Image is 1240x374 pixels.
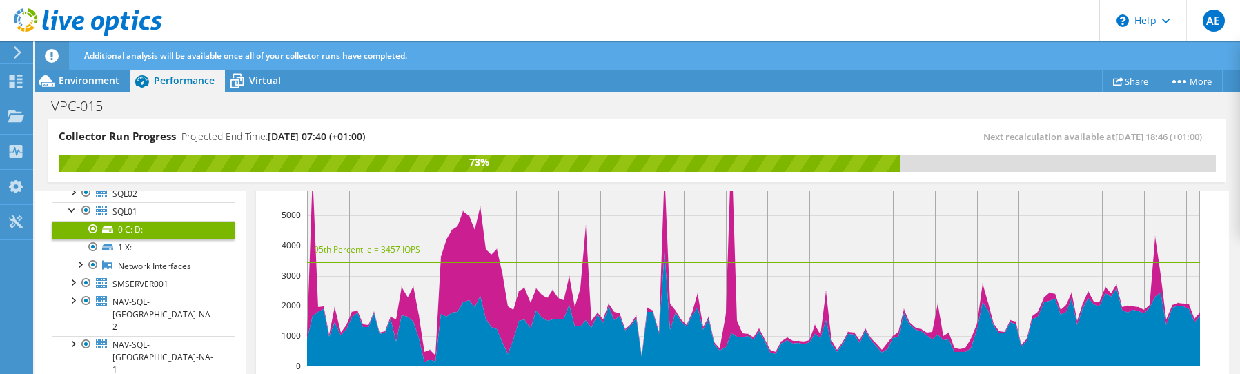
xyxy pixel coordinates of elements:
[1116,14,1129,27] svg: \n
[1159,70,1223,92] a: More
[282,299,301,311] text: 2000
[268,130,365,143] span: [DATE] 07:40 (+01:00)
[52,275,235,293] a: SMSERVER001
[52,221,235,239] a: 0 C: D:
[112,206,137,217] span: SQL01
[1203,10,1225,32] span: AE
[84,50,407,61] span: Additional analysis will be available once all of your collector runs have completed.
[52,293,235,335] a: NAV-SQL-[GEOGRAPHIC_DATA]-NA-2
[154,74,215,87] span: Performance
[112,296,213,333] span: NAV-SQL-[GEOGRAPHIC_DATA]-NA-2
[282,330,301,342] text: 1000
[52,184,235,202] a: SQL02
[249,74,281,87] span: Virtual
[59,155,900,170] div: 73%
[45,99,124,114] h1: VPC-015
[314,244,420,255] text: 95th Percentile = 3457 IOPS
[52,239,235,257] a: 1 X:
[282,270,301,282] text: 3000
[112,278,168,290] span: SMSERVER001
[983,130,1209,143] span: Next recalculation available at
[1115,130,1202,143] span: [DATE] 18:46 (+01:00)
[181,129,365,144] h4: Projected End Time:
[59,74,119,87] span: Environment
[112,188,137,199] span: SQL02
[52,202,235,220] a: SQL01
[282,239,301,251] text: 4000
[282,209,301,221] text: 5000
[52,257,235,275] a: Network Interfaces
[296,360,301,372] text: 0
[1102,70,1159,92] a: Share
